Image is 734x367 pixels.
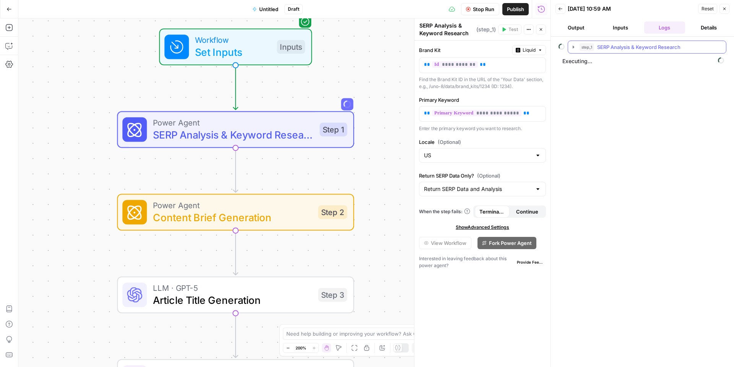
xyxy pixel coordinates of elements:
[560,55,726,67] span: Executing...
[419,172,546,179] label: Return SERP Data Only?
[153,199,312,211] span: Power Agent
[477,172,500,179] span: (Optional)
[431,239,466,247] span: View Workflow
[438,138,461,146] span: (Optional)
[419,125,546,132] p: Enter the primary keyword you want to research.
[517,259,543,265] span: Provide Feedback
[477,237,536,249] button: Fork Power Agent
[424,152,532,159] input: US
[419,76,546,90] div: Find the Brand Kit ID in the URL of the 'Your Data' section, e.g., /uno-8/data/brand_kits/1234 (I...
[288,6,299,13] span: Draft
[514,258,546,267] button: Provide Feedback
[508,26,518,33] span: Test
[644,21,685,34] button: Logs
[259,5,278,13] span: Untitled
[489,239,532,247] span: Fork Power Agent
[277,40,305,54] div: Inputs
[419,96,546,104] label: Primary Keyword
[318,205,347,219] div: Step 2
[117,28,354,65] div: WorkflowSet InputsInputs
[510,206,544,218] button: Continue
[233,148,238,192] g: Edge from step_1 to step_2
[476,26,496,33] span: ( step_1 )
[320,122,347,136] div: Step 1
[195,44,271,60] span: Set Inputs
[419,22,474,37] textarea: SERP Analysis & Keyword Research
[233,230,238,275] g: Edge from step_2 to step_3
[555,21,597,34] button: Output
[153,210,312,225] span: Content Brief Generation
[597,43,680,51] span: SERP Analysis & Keyword Research
[461,3,499,15] button: Stop Run
[318,288,347,302] div: Step 3
[153,127,313,142] span: SERP Analysis & Keyword Research
[498,24,521,34] button: Test
[473,5,494,13] span: Stop Run
[153,292,312,308] span: Article Title Generation
[117,111,354,148] div: Power AgentSERP Analysis & Keyword ResearchStep 1
[512,45,546,55] button: Liquid
[296,345,306,351] span: 200%
[698,4,717,14] button: Reset
[702,5,714,12] span: Reset
[419,255,546,269] div: Interested in leaving feedback about this power agent?
[233,313,238,357] g: Edge from step_3 to step_4
[419,208,470,215] a: When the step fails:
[419,237,471,249] button: View Workflow
[479,208,505,215] span: Terminate Workflow
[507,5,524,13] span: Publish
[419,138,546,146] label: Locale
[117,194,354,230] div: Power AgentContent Brief GenerationStep 2
[424,185,532,193] input: Return SERP Data and Analysis
[153,282,312,294] span: LLM · GPT-5
[419,46,509,54] label: Brand Kit
[523,47,536,54] span: Liquid
[600,21,641,34] button: Inputs
[502,3,529,15] button: Publish
[233,65,238,109] g: Edge from start to step_1
[456,224,509,231] span: Show Advanced Settings
[516,208,538,215] span: Continue
[117,276,354,313] div: LLM · GPT-5Article Title GenerationStep 3
[688,21,729,34] button: Details
[195,34,271,46] span: Workflow
[248,3,283,15] button: Untitled
[580,43,594,51] span: step_1
[153,116,313,129] span: Power Agent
